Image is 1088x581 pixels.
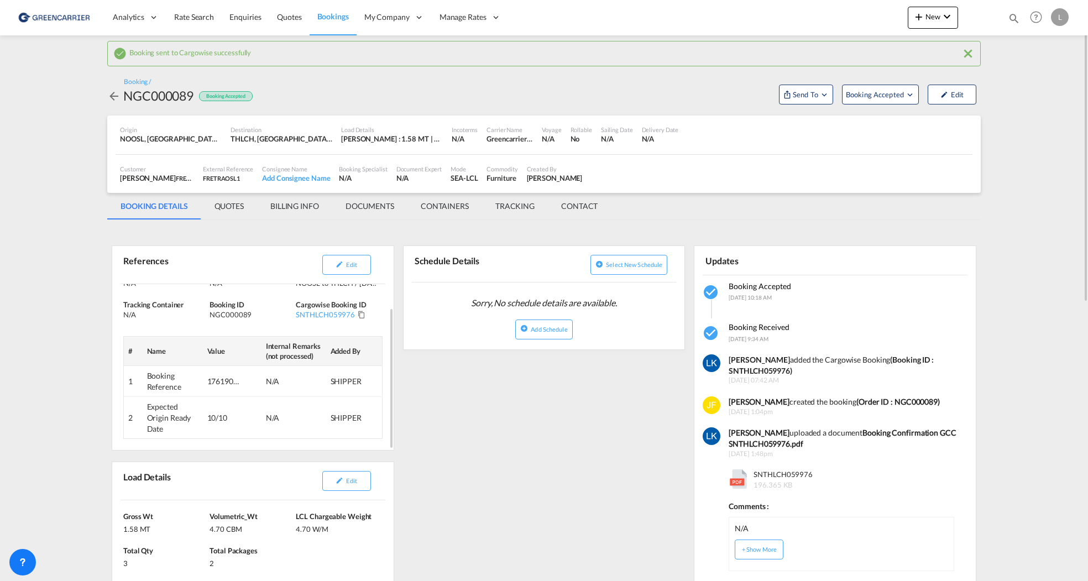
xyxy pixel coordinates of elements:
div: 1.58 MT [123,521,207,534]
img: e39c37208afe11efa9cb1d7a6ea7d6f5.png [17,5,91,30]
md-icon: icon-pencil [336,477,343,484]
md-tab-item: TRACKING [482,193,548,219]
div: Commodity [487,165,517,173]
md-icon: icon-checkbox-marked-circle [703,284,720,301]
div: icon-magnify [1008,12,1020,29]
div: Rollable [571,125,592,134]
span: Add Schedule [531,326,567,333]
button: icon-pencilEdit [322,471,371,491]
div: Furniture [487,173,517,183]
div: NOOSL, Oslo, Norway, Northern Europe, Europe [120,134,222,144]
th: Value [203,336,261,365]
md-icon: icon-pencil [940,91,948,98]
div: L [1051,8,1069,26]
div: N/A [266,412,299,423]
button: icon-plus-circleAdd Schedule [515,320,572,339]
div: icon-arrow-left [107,87,123,104]
md-tab-item: BOOKING DETAILS [107,193,201,219]
div: NGC000089 [210,310,293,320]
span: Help [1027,8,1045,27]
span: Sorry, No schedule details are available. [467,292,621,313]
span: Booking Accepted [729,281,791,291]
div: THLCH, Laem Chabang, Thailand, South East Asia, Asia Pacific [231,134,332,144]
div: 176190/JFL [207,376,240,387]
div: Greencarrier Consolidator [487,134,533,144]
img: AZLXwAAAABJRU5ErkJggg== [703,396,720,414]
strong: [PERSON_NAME] [729,355,790,364]
div: 3 [123,556,207,568]
button: icon-pencilEdit [322,255,371,275]
div: 4.70 W/M [296,521,379,534]
span: 196.365 KB [754,480,792,489]
div: Schedule Details [412,250,542,278]
span: [DATE] 9:34 AM [729,336,768,342]
div: Booking Accepted [199,91,252,102]
div: N/A [735,523,749,534]
span: Bookings [317,12,349,21]
span: New [912,12,954,21]
span: Select new schedule [606,261,662,268]
td: 1 [124,366,143,397]
md-icon: icon-pencil [336,260,343,268]
b: [PERSON_NAME] [729,428,789,437]
div: N/A [642,134,679,144]
div: Load Details [341,125,443,134]
div: NGC000089 [123,87,193,104]
div: 4.70 CBM [210,521,293,534]
md-tab-item: QUOTES [201,193,257,219]
div: Jakub Flemming [527,173,583,183]
button: Open demo menu [842,85,919,104]
td: 2 [124,397,143,439]
span: [DATE] 1:48pm [729,449,959,459]
md-icon: icon-plus 400-fg [912,10,925,23]
div: N/A [601,134,633,144]
md-icon: icon-plus-circle [595,260,603,268]
div: SEA-LCL [451,173,478,183]
div: N/A [542,134,561,144]
div: Mode [451,165,478,173]
md-tab-item: DOCUMENTS [332,193,407,219]
div: Sailing Date [601,125,633,134]
span: Gross Wt [123,512,153,521]
div: Document Expert [396,165,442,173]
md-tab-item: CONTACT [548,193,611,219]
span: Manage Rates [440,12,487,23]
span: Booking Received [729,322,789,332]
span: Rate Search [174,12,214,22]
span: Booking ID [210,300,244,309]
button: icon-pencilEdit [928,85,976,104]
div: Booking / [124,77,151,87]
div: Customer [120,165,194,173]
div: External Reference [203,165,253,173]
span: SNTHLCH059976 [751,469,813,489]
span: Send To [792,89,819,100]
div: Destination [231,125,332,134]
div: N/A [452,134,464,144]
span: Booking sent to Cargowise successfully [129,45,251,57]
div: Help [1027,8,1051,28]
div: N/A [339,173,387,183]
span: Cargowise Booking ID [296,300,366,309]
td: Booking Reference [143,366,203,397]
span: FRETRAOSL1 [203,175,240,182]
md-tab-item: CONTAINERS [407,193,482,219]
md-icon: icon-arrow-left [107,90,121,103]
div: N/A [396,173,442,183]
b: (Order ID : NGC000089) [856,397,940,406]
md-pagination-wrapper: Use the left and right arrow keys to navigate between tabs [107,193,611,219]
div: SNTHLCH059976 [296,310,355,320]
md-icon: icon-checkbox-marked-circle [703,324,720,342]
div: Add Consignee Name [262,173,330,183]
b: [PERSON_NAME] [729,397,789,406]
span: Booking Accepted [846,89,905,100]
span: Enquiries [229,12,261,22]
div: Delivery Date [642,125,679,134]
span: Total Packages [210,546,258,555]
div: 2 [210,556,293,568]
div: Voyage [542,125,561,134]
div: created the booking [729,396,959,407]
td: SHIPPER [326,366,383,397]
span: FREJA Transport & Logistics AS [176,174,259,182]
th: Name [143,336,203,365]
